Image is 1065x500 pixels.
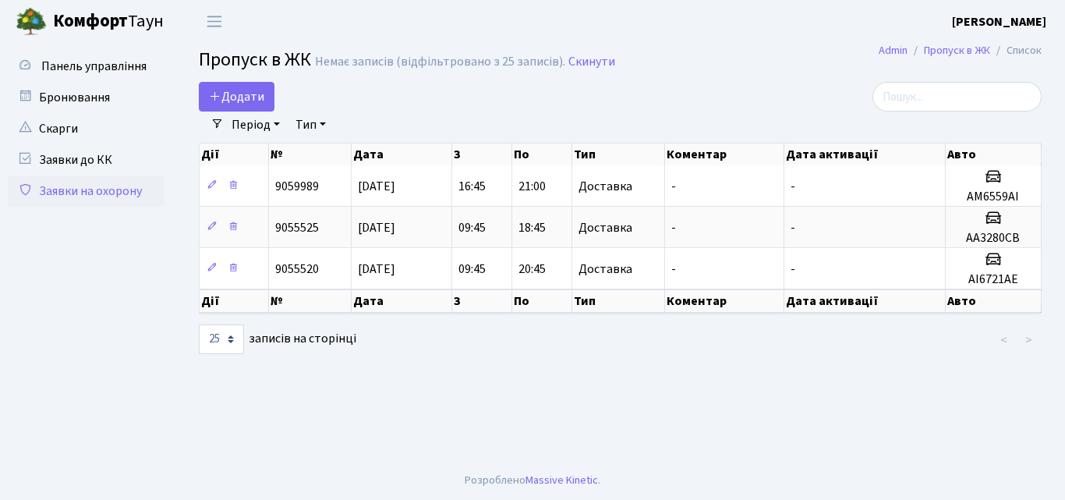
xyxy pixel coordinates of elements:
h5: АМ6559АІ [952,190,1035,204]
th: Дата [352,144,452,165]
a: Період [225,112,286,138]
span: Додати [209,88,264,105]
a: Скарги [8,113,164,144]
h5: АІ6721АЕ [952,272,1035,287]
span: 16:45 [458,178,486,195]
th: Коментар [665,289,784,313]
span: 9055520 [275,261,319,278]
th: Дії [200,289,269,313]
th: Авто [946,144,1042,165]
span: - [671,261,676,278]
span: Пропуск в ЖК [199,46,311,73]
span: Доставка [578,180,632,193]
th: По [512,144,572,165]
select: записів на сторінці [199,324,244,354]
div: Немає записів (відфільтровано з 25 записів). [315,55,565,69]
b: [PERSON_NAME] [952,13,1046,30]
span: - [671,219,676,236]
b: Комфорт [53,9,128,34]
span: 21:00 [518,178,546,195]
span: 09:45 [458,219,486,236]
div: Розроблено . [465,472,600,489]
th: № [269,144,352,165]
span: Доставка [578,263,632,275]
a: Admin [879,42,908,59]
a: Заявки до КК [8,144,164,176]
img: logo.png [16,6,47,37]
th: Коментар [665,144,784,165]
span: 20:45 [518,261,546,278]
th: По [512,289,572,313]
span: Доставка [578,222,632,234]
span: - [791,261,795,278]
a: Додати [199,82,274,112]
span: 18:45 [518,219,546,236]
span: Панель управління [41,58,147,75]
th: Авто [946,289,1042,313]
span: 09:45 [458,261,486,278]
span: 9055525 [275,219,319,236]
th: Дії [200,144,269,165]
th: Дата [352,289,452,313]
li: Список [990,42,1042,59]
a: Пропуск в ЖК [924,42,990,59]
label: записів на сторінці [199,324,356,354]
th: Дата активації [784,289,945,313]
nav: breadcrumb [855,34,1065,67]
button: Переключити навігацію [195,9,234,34]
span: [DATE] [358,219,395,236]
span: - [671,178,676,195]
a: Бронювання [8,82,164,113]
th: Дата активації [784,144,945,165]
th: № [269,289,352,313]
th: Тип [572,289,666,313]
th: З [452,289,512,313]
span: [DATE] [358,261,395,278]
span: [DATE] [358,178,395,195]
a: Заявки на охорону [8,176,164,207]
a: [PERSON_NAME] [952,12,1046,31]
h5: АА3280СВ [952,231,1035,246]
th: Тип [572,144,666,165]
input: Пошук... [872,82,1042,112]
a: Панель управління [8,51,164,82]
span: Таун [53,9,164,35]
th: З [452,144,512,165]
a: Скинути [568,55,615,69]
span: - [791,219,795,236]
a: Massive Kinetic [525,472,598,488]
span: 9059989 [275,178,319,195]
span: - [791,178,795,195]
a: Тип [289,112,332,138]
